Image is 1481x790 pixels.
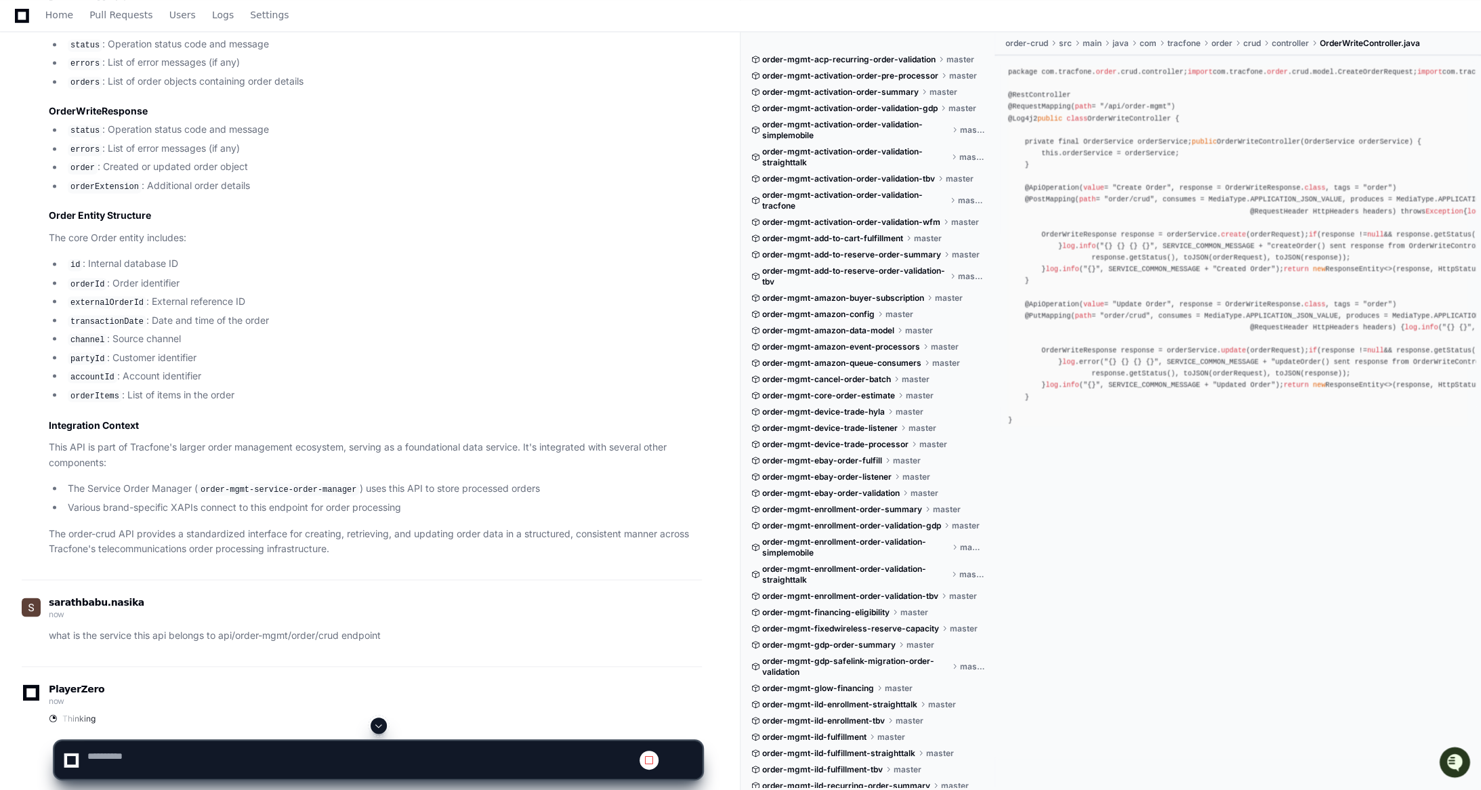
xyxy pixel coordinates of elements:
div: Welcome [14,93,247,115]
span: order-mgmt-ild-enrollment-straighttalk [762,699,917,710]
li: : External reference ID [64,293,702,310]
span: master [959,569,984,580]
span: master [885,683,913,694]
span: master [959,152,984,163]
span: order-mgmt-cancel-order-batch [762,374,891,385]
a: Powered byPylon [96,181,164,192]
h2: Integration Context [49,418,702,432]
span: order-mgmt-activation-order-pre-processor [762,70,938,81]
code: order-mgmt-service-order-manager [198,483,359,495]
code: transactionDate [68,315,146,327]
span: java [1112,38,1129,49]
img: 1756235613930-3d25f9e4-fa56-45dd-b3ad-e072dfbd1548 [14,140,38,165]
code: orderItems [68,390,122,402]
li: : List of error messages (if any) [64,55,702,71]
div: package com.tracfone. .crud.controller; com.tracfone. .crud.model.CreateOrderRequest; com.tracfon... [1008,66,1467,426]
iframe: Open customer support [1438,745,1474,782]
span: order-mgmt-add-to-reserve-order-summary [762,249,941,260]
li: : Account identifier [64,368,702,384]
span: import [1188,68,1213,76]
span: Pull Requests [89,11,152,19]
span: sarathbabu.nasika [49,596,144,607]
span: order-mgmt-activation-order-validation-tbv [762,173,935,184]
span: master [946,173,974,184]
span: now [49,695,64,705]
li: : Operation status code and message [64,122,702,138]
span: log [1045,265,1058,273]
li: : Operation status code and message [64,37,702,53]
span: info [1062,265,1079,273]
span: import [1417,68,1442,76]
button: Start new chat [230,144,247,161]
span: master [948,103,976,114]
span: master [959,661,984,672]
code: errors [68,58,102,70]
span: order-mgmt-activation-order-validation-wfm [762,217,940,228]
span: order-mgmt-glow-financing [762,683,874,694]
span: order-mgmt-activation-order-validation-simplemobile [762,119,949,141]
span: order-mgmt-fixedwireless-reserve-capacity [762,623,939,634]
span: order-mgmt-ild-enrollment-tbv [762,715,885,726]
code: id [68,259,83,271]
li: : Order identifier [64,275,702,291]
span: order-mgmt-device-trade-hyla [762,407,885,417]
span: log [1404,323,1417,331]
span: master [958,195,984,206]
span: master [919,439,947,450]
span: new [1313,265,1325,273]
span: order-mgmt-add-to-reserve-order-validation-tbv [762,266,947,287]
h2: Order Entity Structure [49,209,702,222]
span: value [1083,184,1104,192]
p: what is the service this api belongs to api/order-mgmt/order/crud endpoint [49,627,702,643]
span: master [893,455,921,466]
code: errors [68,144,102,156]
span: master [900,607,928,618]
span: order-mgmt-ebay-order-validation [762,488,900,499]
img: PlayerZero [14,53,41,80]
span: master [950,623,978,634]
span: order-mgmt-amazon-queue-consumers [762,358,921,369]
span: master [951,217,979,228]
span: master [905,325,933,336]
code: partyId [68,352,107,365]
span: master [949,70,977,81]
span: class [1304,300,1325,308]
span: main [1083,38,1102,49]
span: order-mgmt-activation-order-summary [762,87,919,98]
span: if [1309,346,1317,354]
span: Pylon [135,182,164,192]
span: now [49,608,64,619]
span: order [1267,68,1288,76]
span: info [1062,381,1079,389]
span: null [1367,346,1384,354]
li: The Service Order Manager ( ) uses this API to store processed orders [64,480,702,497]
span: class [1066,115,1087,123]
div: We're available if you need us! [46,154,171,165]
span: order-mgmt-enrollment-order-summary [762,504,922,515]
span: path [1079,195,1096,203]
span: PlayerZero [49,684,104,692]
span: order-mgmt-acp-recurring-order-validation [762,54,936,65]
span: order-mgmt-enrollment-order-validation-gdp [762,520,941,531]
span: master [931,341,959,352]
span: return [1284,381,1309,389]
span: tracfone [1167,38,1201,49]
span: master [935,293,963,304]
code: orders [68,77,102,89]
span: log [1062,358,1075,366]
span: order-mgmt-device-trade-processor [762,439,909,450]
span: Settings [250,11,289,19]
span: OrderWriteController.java [1320,38,1420,49]
span: order-mgmt-gdp-order-summary [762,640,896,650]
div: Start new chat [46,140,222,154]
span: master [902,472,930,482]
span: Thinking [62,713,96,724]
span: public [1037,115,1062,123]
span: Home [45,11,73,19]
span: return [1284,265,1309,273]
span: master [952,520,980,531]
span: master [928,699,956,710]
img: ACg8ocKN8-5_P5ktjBtDgR_VOEgwnzChVaLXMnApCVH_junBMrDwYg=s96-c [22,598,41,617]
span: order-mgmt-add-to-cart-fulfillment [762,233,903,244]
span: master [949,591,977,602]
